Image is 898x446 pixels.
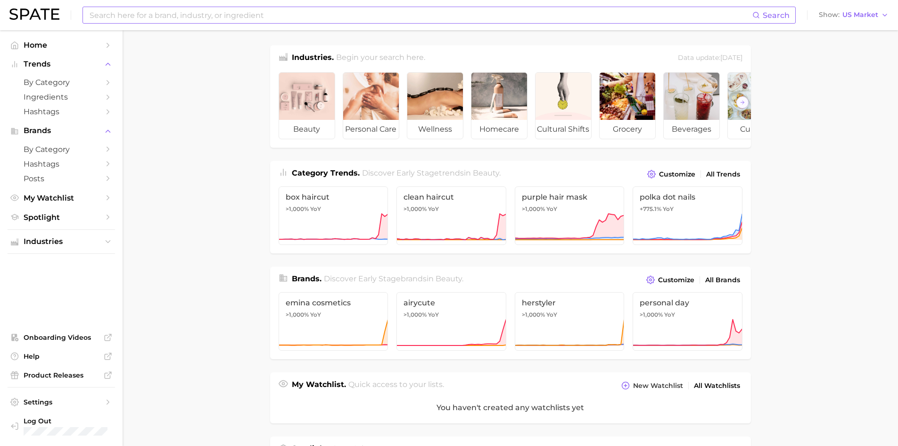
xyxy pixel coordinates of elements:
[522,311,545,318] span: >1,000%
[644,273,696,286] button: Customize
[599,72,656,139] a: grocery
[703,274,742,286] a: All Brands
[343,120,399,139] span: personal care
[404,205,427,212] span: >1,000%
[428,311,439,319] span: YoY
[640,193,735,202] span: polka dot nails
[8,142,115,157] a: by Category
[664,120,719,139] span: beverages
[694,382,740,390] span: All Watchlists
[546,311,557,319] span: YoY
[24,398,99,406] span: Settings
[600,120,655,139] span: grocery
[348,379,444,392] h2: Quick access to your lists.
[24,107,99,116] span: Hashtags
[8,210,115,225] a: Spotlight
[292,52,334,65] h1: Industries.
[407,72,463,139] a: wellness
[286,193,381,202] span: box haircut
[692,379,742,392] a: All Watchlists
[515,186,625,245] a: purple hair mask>1,000% YoY
[535,72,592,139] a: cultural shifts
[286,298,381,307] span: emina cosmetics
[8,395,115,409] a: Settings
[24,213,99,222] span: Spotlight
[279,120,335,139] span: beauty
[24,371,99,379] span: Product Releases
[640,298,735,307] span: personal day
[428,205,439,213] span: YoY
[736,96,749,109] button: Scroll Right
[279,186,388,245] a: box haircut>1,000% YoY
[663,72,720,139] a: beverages
[659,170,695,178] span: Customize
[633,292,742,351] a: personal day>1,000% YoY
[404,311,427,318] span: >1,000%
[8,191,115,205] a: My Watchlist
[522,205,545,212] span: >1,000%
[8,124,115,138] button: Brands
[471,72,527,139] a: homecare
[396,292,506,351] a: airycute>1,000% YoY
[404,298,499,307] span: airycute
[8,75,115,90] a: by Category
[706,170,740,178] span: All Trends
[24,93,99,101] span: Ingredients
[286,311,309,318] span: >1,000%
[640,205,661,212] span: +775.1%
[24,60,99,68] span: Trends
[473,168,499,177] span: beauty
[763,11,790,20] span: Search
[436,274,462,283] span: beauty
[24,41,99,50] span: Home
[515,292,625,351] a: herstyler>1,000% YoY
[536,120,591,139] span: cultural shifts
[658,276,694,284] span: Customize
[705,276,740,284] span: All Brands
[8,38,115,52] a: Home
[24,126,99,135] span: Brands
[324,274,463,283] span: Discover Early Stage brands in .
[816,9,891,21] button: ShowUS Market
[8,104,115,119] a: Hashtags
[727,72,784,139] a: culinary
[279,292,388,351] a: emina cosmetics>1,000% YoY
[24,352,99,361] span: Help
[292,379,346,392] h1: My Watchlist.
[24,194,99,202] span: My Watchlist
[8,414,115,438] a: Log out. Currently logged in with e-mail aramirez@takasago.com.
[8,90,115,104] a: Ingredients
[704,168,742,181] a: All Trends
[522,193,618,202] span: purple hair mask
[24,160,99,168] span: Hashtags
[8,330,115,345] a: Onboarding Videos
[645,168,697,181] button: Customize
[8,171,115,186] a: Posts
[8,235,115,249] button: Industries
[24,78,99,87] span: by Category
[8,157,115,171] a: Hashtags
[292,274,321,283] span: Brands .
[24,174,99,183] span: Posts
[362,168,501,177] span: Discover Early Stage trends in .
[24,237,99,246] span: Industries
[546,205,557,213] span: YoY
[522,298,618,307] span: herstyler
[728,120,783,139] span: culinary
[8,57,115,71] button: Trends
[310,311,321,319] span: YoY
[8,368,115,382] a: Product Releases
[24,333,99,342] span: Onboarding Videos
[336,52,425,65] h2: Begin your search here.
[633,382,683,390] span: New Watchlist
[310,205,321,213] span: YoY
[343,72,399,139] a: personal care
[819,12,840,17] span: Show
[8,349,115,363] a: Help
[286,205,309,212] span: >1,000%
[407,120,463,139] span: wellness
[619,379,685,392] button: New Watchlist
[24,417,107,425] span: Log Out
[678,52,742,65] div: Data update: [DATE]
[279,72,335,139] a: beauty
